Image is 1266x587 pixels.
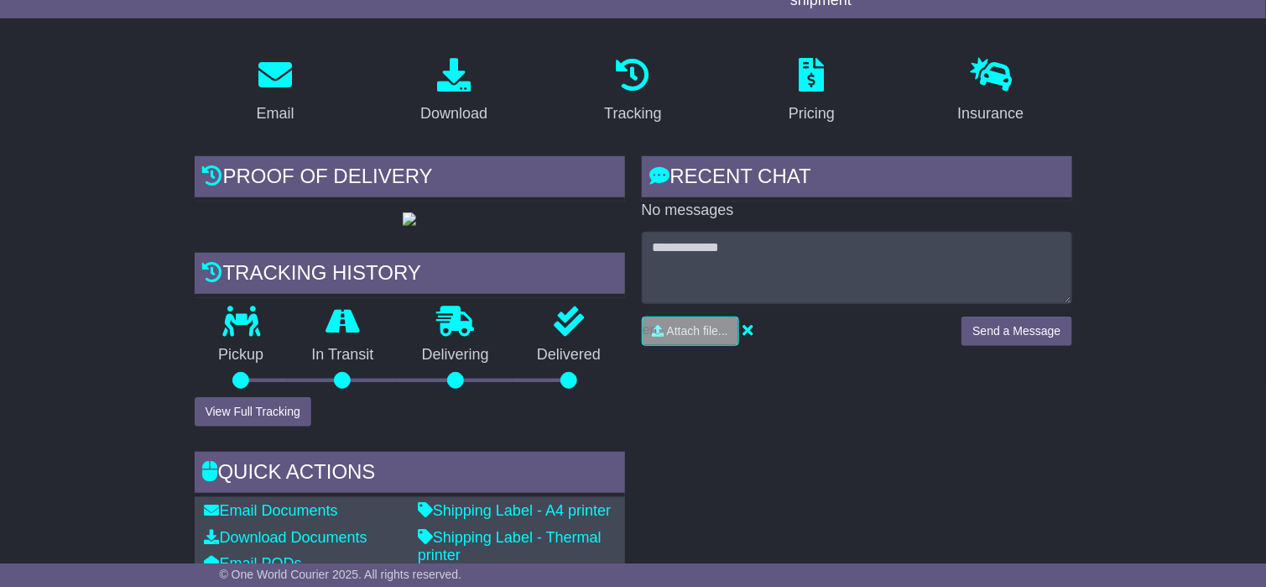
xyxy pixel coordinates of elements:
[409,52,498,131] a: Download
[789,102,835,125] div: Pricing
[195,253,625,298] div: Tracking history
[205,502,338,519] a: Email Documents
[420,102,487,125] div: Download
[593,52,672,131] a: Tracking
[957,102,1024,125] div: Insurance
[205,529,367,546] a: Download Documents
[398,346,513,364] p: Delivering
[288,346,398,364] p: In Transit
[403,212,416,226] img: GetPodImage
[961,317,1071,346] button: Send a Message
[778,52,846,131] a: Pricing
[946,52,1034,131] a: Insurance
[220,568,462,581] span: © One World Courier 2025. All rights reserved.
[246,52,305,131] a: Email
[642,156,1072,202] div: RECENT CHAT
[418,502,611,519] a: Shipping Label - A4 printer
[195,452,625,497] div: Quick Actions
[604,102,661,125] div: Tracking
[257,102,294,125] div: Email
[205,555,302,572] a: Email PODs
[195,156,625,202] div: Proof of Delivery
[513,346,624,364] p: Delivered
[418,529,602,564] a: Shipping Label - Thermal printer
[195,346,288,364] p: Pickup
[642,202,1072,220] p: No messages
[195,397,311,427] button: View Full Tracking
